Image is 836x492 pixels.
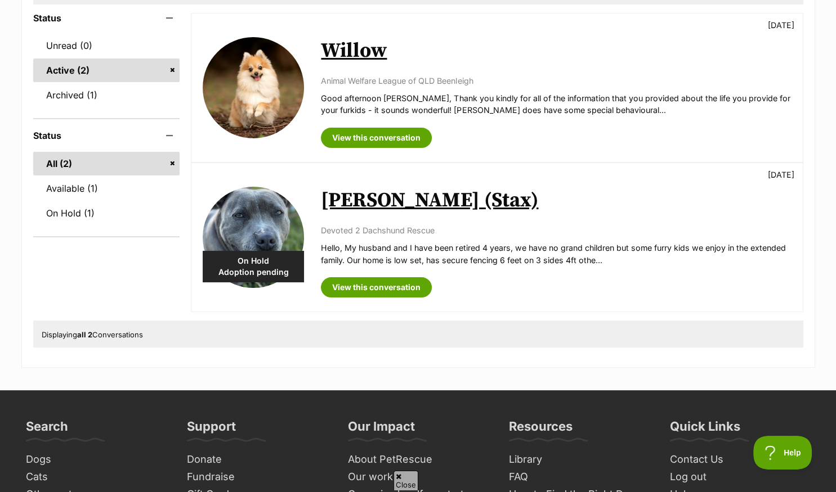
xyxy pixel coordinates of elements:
a: Unread (0) [33,34,180,57]
iframe: Help Scout Beacon - Open [753,436,813,470]
a: Log out [665,468,815,486]
img: Stacey (Stax) [203,187,304,288]
a: Donate [182,451,332,468]
a: All (2) [33,152,180,175]
a: Dogs [21,451,171,468]
h3: Our Impact [348,418,415,441]
h3: Quick Links [670,418,740,441]
p: Hello, My husband and I have been retired 4 years, we have no grand children but some furry kids ... [321,242,791,266]
a: View this conversation [321,128,432,148]
a: [PERSON_NAME] (Stax) [321,188,538,213]
p: Animal Welfare League of QLD Beenleigh [321,75,791,87]
header: Status [33,130,180,141]
a: About PetRescue [343,451,493,468]
h3: Search [26,418,68,441]
header: Status [33,13,180,23]
a: View this conversation [321,277,432,297]
a: Archived (1) [33,83,180,107]
a: Willow [321,38,387,64]
a: Available (1) [33,177,180,200]
a: Fundraise [182,468,332,486]
p: Good afternoon [PERSON_NAME], Thank you kindly for all of the information that you provided about... [321,92,791,116]
a: Active (2) [33,58,180,82]
div: On Hold [203,251,304,282]
a: Contact Us [665,451,815,468]
a: On Hold (1) [33,201,180,225]
p: [DATE] [768,169,794,180]
a: Cats [21,468,171,486]
p: [DATE] [768,19,794,31]
img: Willow [203,37,304,138]
span: Adoption pending [203,267,304,278]
h3: Support [187,418,236,441]
a: Library [504,451,654,468]
p: Devoted 2 Dachshund Rescue [321,224,791,236]
strong: all 2 [77,330,92,339]
span: Close [394,471,418,490]
a: Our work [343,468,493,486]
span: Displaying Conversations [42,330,143,339]
a: FAQ [504,468,654,486]
h3: Resources [509,418,573,441]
